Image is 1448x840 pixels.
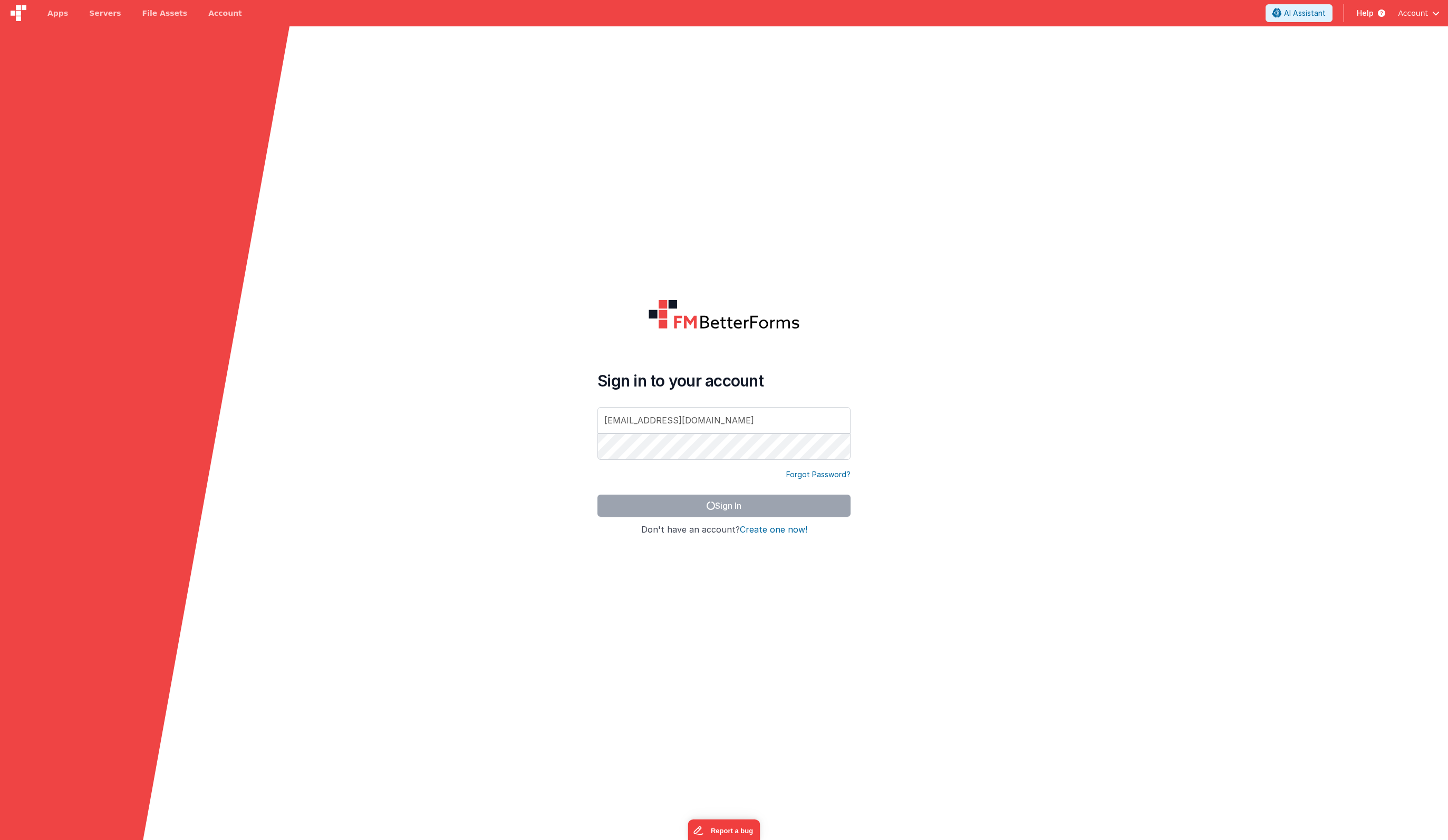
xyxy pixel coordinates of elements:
[740,525,807,535] button: Create one now!
[1357,8,1374,18] span: Help
[786,469,851,480] a: Forgot Password?
[1284,8,1326,18] span: AI Assistant
[1398,8,1428,18] span: Account
[597,525,851,535] h4: Don't have an account?
[597,371,851,390] h4: Sign in to your account
[597,407,851,433] input: Email Address
[1398,8,1440,18] button: Account
[47,8,68,18] span: Apps
[89,8,121,18] span: Servers
[597,495,851,517] button: Sign In
[142,8,188,18] span: File Assets
[1266,4,1333,22] button: AI Assistant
